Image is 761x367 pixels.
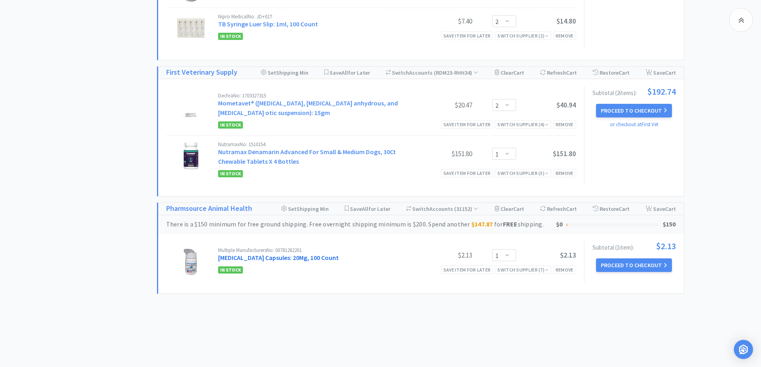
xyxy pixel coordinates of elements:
span: $2.13 [560,251,576,260]
div: Switch Supplier ( 7 ) [497,266,548,274]
span: Save for Later [330,69,370,76]
div: Remove [553,120,576,129]
div: $2.13 [412,250,472,260]
div: Clear [495,67,524,79]
strong: FREE [503,220,518,228]
div: Subtotal ( 2 item s ): [592,87,676,96]
div: Refresh [540,203,577,215]
div: Save [646,203,676,215]
span: Switch [412,205,429,212]
a: or checkout at First Vet [610,121,658,128]
div: $151.80 [412,149,472,159]
span: Switch [392,69,409,76]
div: Subtotal ( 1 item ): [592,242,676,250]
a: TB Syringe Luer Slip: 1ml, 100 Count [218,20,318,28]
span: Cart [665,69,676,76]
a: First Veterinary Supply [166,67,237,78]
a: Pharmsource Animal Health [166,203,252,214]
div: $20.47 [412,100,472,110]
div: Shipping Min [281,203,329,215]
div: Switch Supplier ( 4 ) [497,121,548,128]
span: All [362,205,368,212]
button: Proceed to Checkout [596,104,672,117]
button: Proceed to Checkout [596,258,672,272]
div: Multiple Manufacturers No: 00781282201 [218,248,412,253]
a: Nutramax Denamarin Advanced For Small & Medium Dogs, 30Ct Chewable Tablets X 4 Bottles [218,148,396,165]
img: 63e74fae418143c28d767843dd0b8b66_50966.jpeg [177,14,205,42]
div: Accounts [386,67,479,79]
span: Cart [619,69,630,76]
span: Cart [513,205,524,212]
span: Cart [566,205,577,212]
div: Save item for later [441,169,493,177]
span: In Stock [218,121,243,129]
span: Cart [665,205,676,212]
div: Save item for later [441,266,493,274]
div: Clear [495,203,524,215]
div: Switch Supplier ( 5 ) [497,169,548,177]
div: Restore [593,203,630,215]
span: ( 31152 ) [453,205,478,212]
span: ( RDM23-RHH34 ) [433,69,478,76]
span: Set [288,205,296,212]
span: $151.80 [553,149,576,158]
span: $14.80 [556,17,576,26]
div: Save item for later [441,120,493,129]
div: $150 [663,219,676,230]
div: Accounts [406,203,479,215]
span: $40.94 [556,101,576,109]
span: In Stock [218,266,243,274]
div: $0 [556,219,563,230]
div: Refresh [540,67,577,79]
span: $192.74 [647,87,676,96]
div: Nipro Medical No: JD+01T [218,14,412,19]
div: Remove [553,32,576,40]
span: In Stock [218,170,243,177]
img: 6759d2010f8d4223855cfb1d9bce1c82_211633.png [177,248,205,276]
div: Open Intercom Messenger [734,340,753,359]
div: Restore [593,67,630,79]
span: Save for Later [350,205,390,212]
div: Switch Supplier ( 2 ) [497,32,548,40]
span: Cart [619,205,630,212]
div: There is a $150 minimum for free ground shipping. Free overnight shipping minimum is $200. Spend ... [166,219,556,230]
span: In Stock [218,33,243,40]
div: Remove [553,266,576,274]
div: $7.40 [412,16,472,26]
a: [MEDICAL_DATA] Capsules: 20Mg, 100 Count [218,254,339,262]
span: Set [268,69,276,76]
a: Mometavet® ([MEDICAL_DATA], [MEDICAL_DATA] anhydrous, and [MEDICAL_DATA] otic suspension): 15gm [218,99,398,117]
img: fab85ef4ce78437c8c9d50c07e0a24d4_727072.jpeg [177,93,205,121]
div: Save item for later [441,32,493,40]
div: Remove [553,169,576,177]
div: Nutramax No: 1510154 [218,142,412,147]
div: Dechra No: 1703327315 [218,93,412,98]
img: 0f8a57e2f5554bc699ad4cfe2a410e55.png [177,142,205,170]
span: Cart [513,69,524,76]
span: $2.13 [656,242,676,250]
div: Save [646,67,676,79]
div: Shipping Min [261,67,308,79]
span: Cart [566,69,577,76]
span: All [342,69,348,76]
strong: $147.87 [471,220,493,228]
